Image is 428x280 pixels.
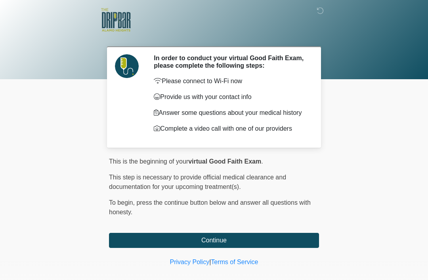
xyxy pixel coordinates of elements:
p: Answer some questions about your medical history [154,108,307,118]
strong: virtual Good Faith Exam [188,158,261,165]
p: Complete a video call with one of our providers [154,124,307,133]
a: | [209,259,211,265]
a: Privacy Policy [170,259,210,265]
span: To begin, [109,199,136,206]
span: This is the beginning of your [109,158,188,165]
p: Please connect to Wi-Fi now [154,76,307,86]
h2: In order to conduct your virtual Good Faith Exam, please complete the following steps: [154,54,307,69]
img: Agent Avatar [115,54,139,78]
span: . [261,158,263,165]
span: press the continue button below and answer all questions with honesty. [109,199,311,215]
p: Provide us with your contact info [154,92,307,102]
button: Continue [109,233,319,248]
a: Terms of Service [211,259,258,265]
span: This step is necessary to provide official medical clearance and documentation for your upcoming ... [109,174,286,190]
img: The DRIPBaR - Alamo Heights Logo [101,6,131,34]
